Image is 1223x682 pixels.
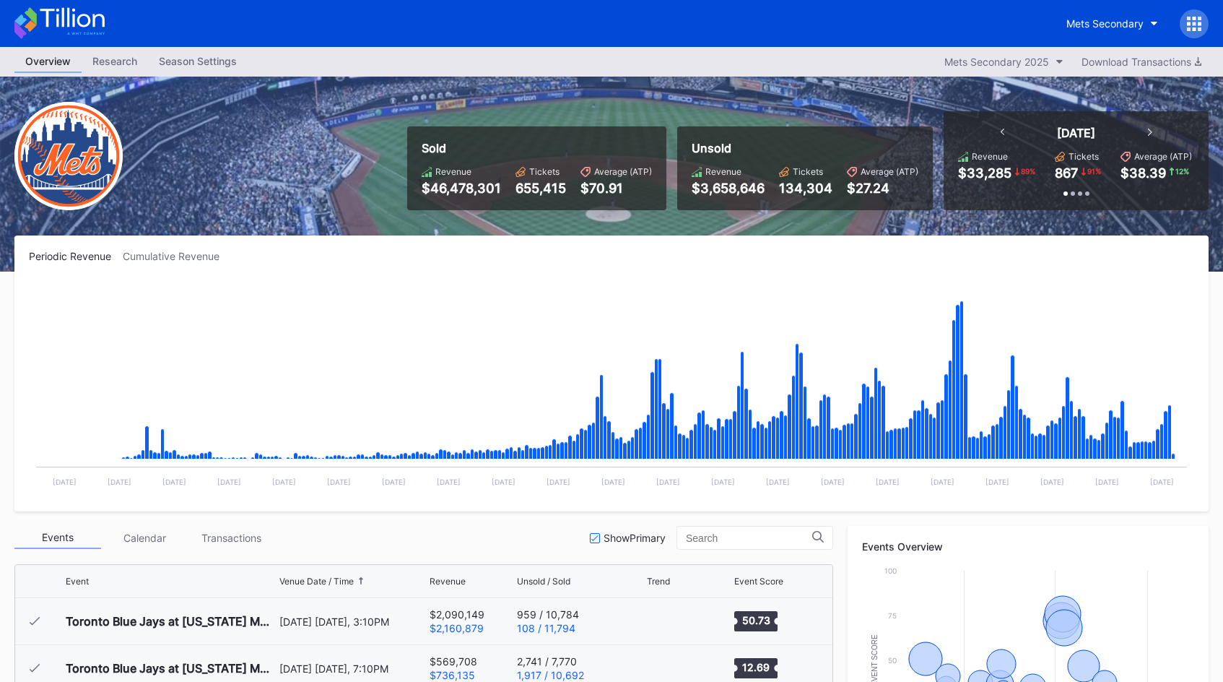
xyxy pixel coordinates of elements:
div: [DATE] [1057,126,1095,140]
text: [DATE] [547,478,570,486]
div: $736,135 [430,669,477,681]
div: $70.91 [580,181,652,196]
text: 50 [888,656,897,665]
div: 1,917 / 10,692 [517,669,584,681]
div: Trend [647,576,670,587]
div: Season Settings [148,51,248,72]
div: [DATE] [DATE], 3:10PM [279,616,426,628]
text: [DATE] [272,478,296,486]
text: [DATE] [711,478,735,486]
div: Events Overview [862,540,1194,553]
div: Average (ATP) [1134,151,1192,162]
div: Toronto Blue Jays at [US_STATE] Mets ([PERSON_NAME] Players Pin Giveaway) [66,661,276,675]
div: $2,160,879 [430,622,484,634]
div: Event [66,576,89,587]
text: 12.69 [742,661,770,673]
div: Tickets [793,166,823,177]
div: 2,741 / 7,770 [517,655,584,668]
text: [DATE] [162,478,186,486]
div: 91 % [1086,165,1102,177]
text: [DATE] [601,478,625,486]
div: Revenue [430,576,466,587]
text: [DATE] [327,478,351,486]
button: Mets Secondary 2025 [937,52,1071,72]
img: New-York-Mets-Transparent.png [14,102,123,210]
text: [DATE] [382,478,406,486]
text: [DATE] [1040,478,1064,486]
div: Revenue [435,166,471,177]
text: [DATE] [766,478,790,486]
div: Research [82,51,148,72]
button: Mets Secondary [1056,10,1169,37]
a: Research [82,51,148,73]
svg: Chart title [647,603,690,639]
text: 100 [884,566,897,575]
text: 75 [888,611,897,620]
div: Revenue [705,166,741,177]
div: Average (ATP) [861,166,918,177]
div: Events [14,527,101,549]
div: Mets Secondary 2025 [944,56,1049,68]
text: [DATE] [53,478,77,486]
div: [DATE] [DATE], 7:10PM [279,662,426,675]
text: [DATE] [437,478,461,486]
div: Unsold / Sold [517,576,570,587]
text: [DATE] [108,478,131,486]
text: [DATE] [492,478,515,486]
div: Average (ATP) [594,166,652,177]
div: 89 % [1019,165,1037,177]
div: Transactions [188,527,274,549]
text: [DATE] [821,478,845,486]
div: $569,708 [430,655,477,668]
input: Search [686,532,812,544]
text: [DATE] [217,478,241,486]
text: [DATE] [985,478,1009,486]
div: 12 % [1174,165,1191,177]
div: $33,285 [958,165,1011,181]
div: Calendar [101,527,188,549]
text: [DATE] [931,478,954,486]
div: 867 [1055,165,1078,181]
div: Toronto Blue Jays at [US_STATE] Mets (Mets Opening Day) [66,614,276,629]
div: Unsold [692,141,918,155]
text: [DATE] [656,478,680,486]
text: [DATE] [876,478,900,486]
div: 655,415 [515,181,566,196]
div: Cumulative Revenue [123,250,231,262]
button: Download Transactions [1074,52,1209,72]
div: Download Transactions [1081,56,1201,68]
div: Event Score [734,576,783,587]
text: [DATE] [1095,478,1119,486]
a: Season Settings [148,51,248,73]
a: Overview [14,51,82,73]
div: $38.39 [1120,165,1166,181]
div: Show Primary [604,532,666,544]
text: [DATE] [1150,478,1174,486]
div: Tickets [1069,151,1099,162]
div: Revenue [972,151,1008,162]
div: $27.24 [847,181,918,196]
div: Tickets [529,166,560,177]
div: 959 / 10,784 [517,608,579,621]
div: Mets Secondary [1066,17,1144,30]
div: 108 / 11,794 [517,622,579,634]
svg: Chart title [29,280,1194,497]
div: Sold [422,141,652,155]
div: $46,478,301 [422,181,501,196]
div: $2,090,149 [430,608,484,621]
div: 134,304 [779,181,832,196]
text: 50.73 [741,614,770,626]
div: $3,658,646 [692,181,765,196]
div: Periodic Revenue [29,250,123,262]
div: Venue Date / Time [279,576,354,587]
